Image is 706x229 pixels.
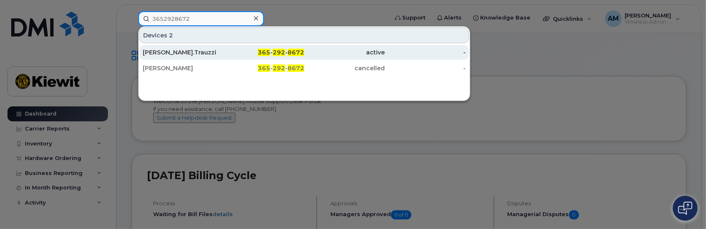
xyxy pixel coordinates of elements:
[139,27,469,43] div: Devices
[304,64,385,72] div: cancelled
[143,64,224,72] div: [PERSON_NAME]
[139,45,469,60] a: [PERSON_NAME].Trauzzi365-292-8672active-
[288,49,304,56] span: 8672
[273,49,285,56] span: 292
[169,31,173,39] span: 2
[139,61,469,76] a: [PERSON_NAME]365-292-8672cancelled-
[678,202,692,215] img: Open chat
[304,48,385,57] div: active
[288,64,304,72] span: 8672
[224,48,305,57] div: - -
[258,49,270,56] span: 365
[224,64,305,72] div: - -
[143,48,224,57] div: [PERSON_NAME].Trauzzi
[273,64,285,72] span: 292
[258,64,270,72] span: 365
[385,64,466,72] div: -
[385,48,466,57] div: -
